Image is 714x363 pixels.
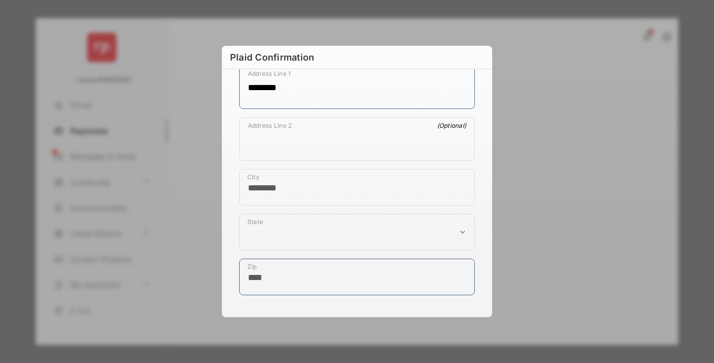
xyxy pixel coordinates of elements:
div: payment_method_screening[postal_addresses][administrativeArea] [239,214,475,250]
h6: Plaid Confirmation [222,46,492,69]
div: payment_method_screening[postal_addresses][postalCode] [239,259,475,295]
div: payment_method_screening[postal_addresses][locality] [239,169,475,206]
div: payment_method_screening[postal_addresses][addressLine1] [239,65,475,109]
div: payment_method_screening[postal_addresses][addressLine2] [239,117,475,161]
